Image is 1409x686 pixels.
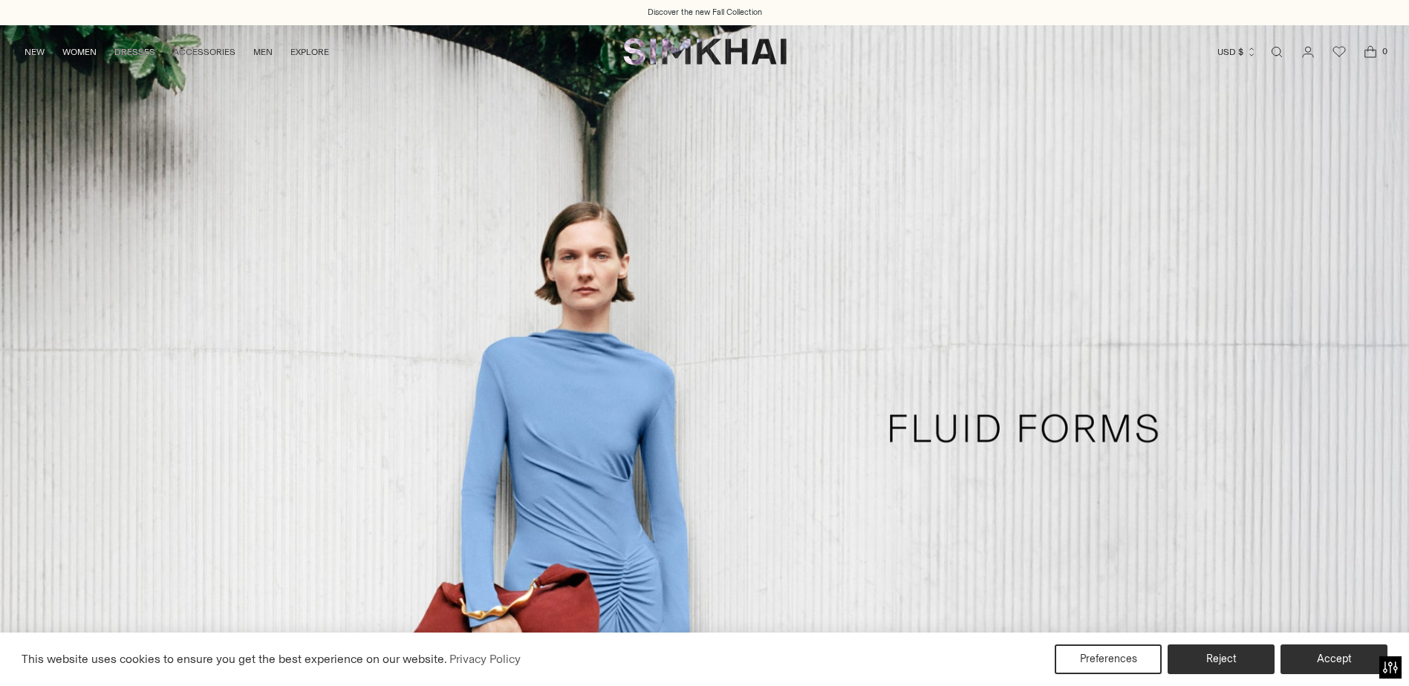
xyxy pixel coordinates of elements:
button: Reject [1168,644,1275,674]
span: 0 [1378,45,1391,58]
span: This website uses cookies to ensure you get the best experience on our website. [22,652,447,666]
a: SIMKHAI [623,37,787,66]
a: Open search modal [1262,37,1292,67]
a: WOMEN [62,36,97,68]
a: Wishlist [1324,37,1354,67]
a: ACCESSORIES [173,36,235,68]
a: MEN [253,36,273,68]
a: Go to the account page [1293,37,1323,67]
a: Privacy Policy (opens in a new tab) [447,648,523,670]
button: Accept [1281,644,1387,674]
a: EXPLORE [290,36,329,68]
button: USD $ [1217,36,1257,68]
button: Preferences [1055,644,1162,674]
a: Open cart modal [1356,37,1385,67]
a: Discover the new Fall Collection [648,7,762,19]
a: DRESSES [114,36,155,68]
a: NEW [25,36,45,68]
